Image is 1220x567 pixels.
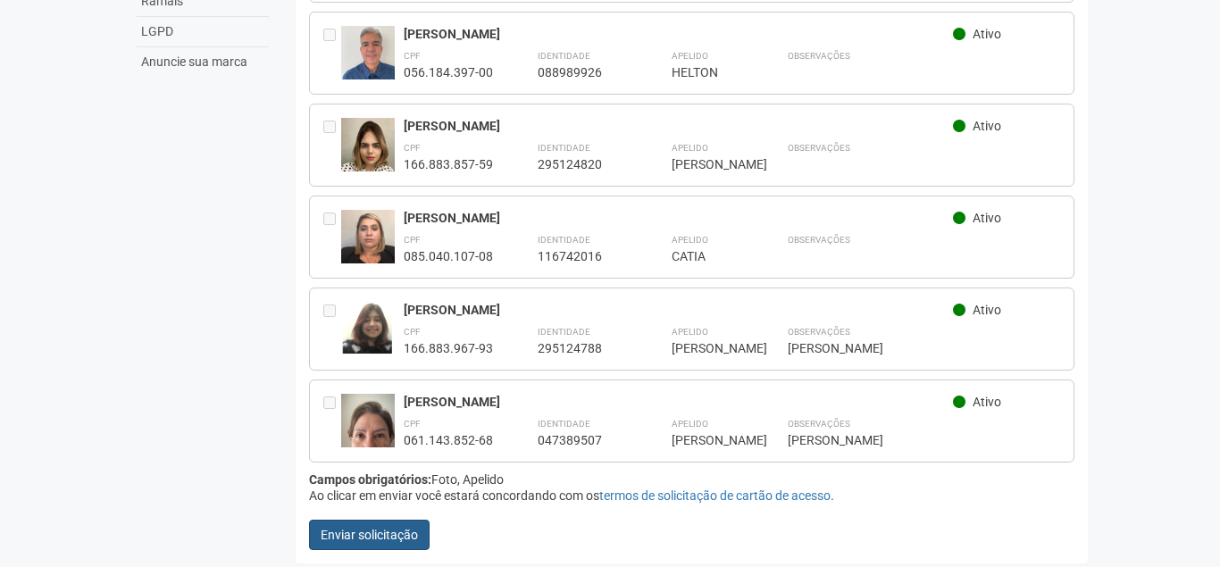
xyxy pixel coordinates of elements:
[404,432,493,448] div: 061.143.852-68
[788,327,850,337] strong: Observações
[788,51,850,61] strong: Observações
[323,394,341,448] div: Entre em contato com a Aministração para solicitar o cancelamento ou 2a via
[973,211,1001,225] span: Ativo
[309,488,1074,504] div: Ao clicar em enviar você estará concordando com os .
[672,327,708,337] strong: Apelido
[404,340,493,356] div: 166.883.967-93
[404,64,493,80] div: 056.184.397-00
[404,26,953,42] div: [PERSON_NAME]
[137,47,269,77] a: Anuncie sua marca
[538,340,627,356] div: 295124788
[538,419,590,429] strong: Identidade
[973,27,1001,41] span: Ativo
[404,235,421,245] strong: CPF
[788,432,1060,448] div: [PERSON_NAME]
[672,64,743,80] div: HELTON
[672,419,708,429] strong: Apelido
[309,472,431,487] strong: Campos obrigatórios:
[137,17,269,47] a: LGPD
[404,118,953,134] div: [PERSON_NAME]
[973,119,1001,133] span: Ativo
[672,156,743,172] div: [PERSON_NAME]
[672,235,708,245] strong: Apelido
[404,419,421,429] strong: CPF
[788,340,1060,356] div: [PERSON_NAME]
[341,302,395,353] img: user.jpg
[323,210,341,264] div: Entre em contato com a Aministração para solicitar o cancelamento ou 2a via
[404,327,421,337] strong: CPF
[973,395,1001,409] span: Ativo
[672,51,708,61] strong: Apelido
[323,118,341,172] div: Entre em contato com a Aministração para solicitar o cancelamento ou 2a via
[538,143,590,153] strong: Identidade
[404,51,421,61] strong: CPF
[404,248,493,264] div: 085.040.107-08
[788,143,850,153] strong: Observações
[538,51,590,61] strong: Identidade
[309,520,430,550] button: Enviar solicitação
[341,210,395,271] img: user.jpg
[538,156,627,172] div: 295124820
[788,235,850,245] strong: Observações
[672,340,743,356] div: [PERSON_NAME]
[538,327,590,337] strong: Identidade
[672,432,743,448] div: [PERSON_NAME]
[672,248,743,264] div: CATIA
[404,210,953,226] div: [PERSON_NAME]
[788,419,850,429] strong: Observações
[538,432,627,448] div: 047389507
[599,488,831,503] a: termos de solicitação de cartão de acesso
[404,143,421,153] strong: CPF
[538,248,627,264] div: 116742016
[672,143,708,153] strong: Apelido
[404,156,493,172] div: 166.883.857-59
[323,302,341,356] div: Entre em contato com a Aministração para solicitar o cancelamento ou 2a via
[341,394,395,489] img: user.jpg
[323,26,341,80] div: Entre em contato com a Aministração para solicitar o cancelamento ou 2a via
[341,26,395,86] img: user.jpg
[538,64,627,80] div: 088989926
[404,394,953,410] div: [PERSON_NAME]
[973,303,1001,317] span: Ativo
[404,302,953,318] div: [PERSON_NAME]
[341,118,395,179] img: user.jpg
[538,235,590,245] strong: Identidade
[309,471,1074,488] div: Foto, Apelido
